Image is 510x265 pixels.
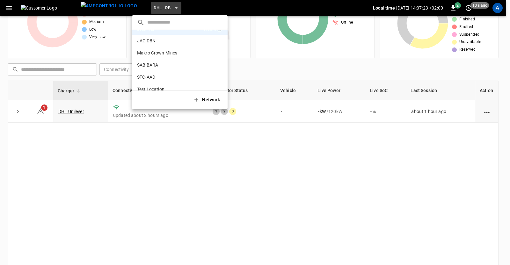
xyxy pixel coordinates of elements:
p: SAB BARA [137,62,200,68]
p: STC-AAD [137,74,200,80]
button: Network [189,93,225,106]
p: Test Location [137,86,200,92]
p: Makro Crown Mines [137,50,199,56]
p: JAC DBN [137,38,200,44]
